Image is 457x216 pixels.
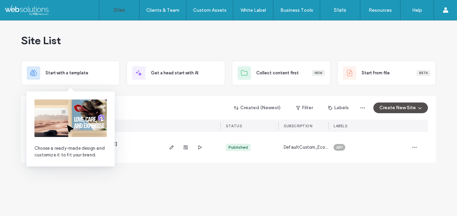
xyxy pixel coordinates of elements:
div: Get a head start with AI [126,61,225,85]
label: Help [412,7,422,13]
label: Resources [369,7,392,13]
span: STATUS [226,124,242,128]
span: LABELS [334,124,347,128]
img: from-template.png [34,99,107,137]
label: Business Tools [280,7,313,13]
button: Filter [289,102,319,113]
span: DefaultCustom_Ecom_Basic [284,144,328,151]
span: Collect content first [256,70,299,76]
div: New [312,70,325,76]
span: Choose a ready-made design and customize it to fit your brand. [34,145,107,158]
span: Site List [21,34,61,47]
label: Clients & Team [146,7,179,13]
label: Sites [114,7,125,13]
label: Stats [334,7,346,13]
span: SUBSCRIPTION [284,124,312,128]
span: Get a head start with AI [151,70,198,76]
div: Start with a template [21,61,120,85]
div: Collect content firstNew [232,61,331,85]
label: Custom Assets [193,7,226,13]
div: Beta [417,70,430,76]
span: Start from file [362,70,390,76]
span: Help [15,5,29,11]
button: Create New Site [373,102,428,113]
label: White Label [241,7,266,13]
span: API [336,144,343,150]
span: Start with a template [45,70,88,76]
div: Start from fileBeta [337,61,436,85]
div: Published [229,144,248,150]
button: Created (Newest) [228,102,287,113]
button: Labels [322,102,355,113]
